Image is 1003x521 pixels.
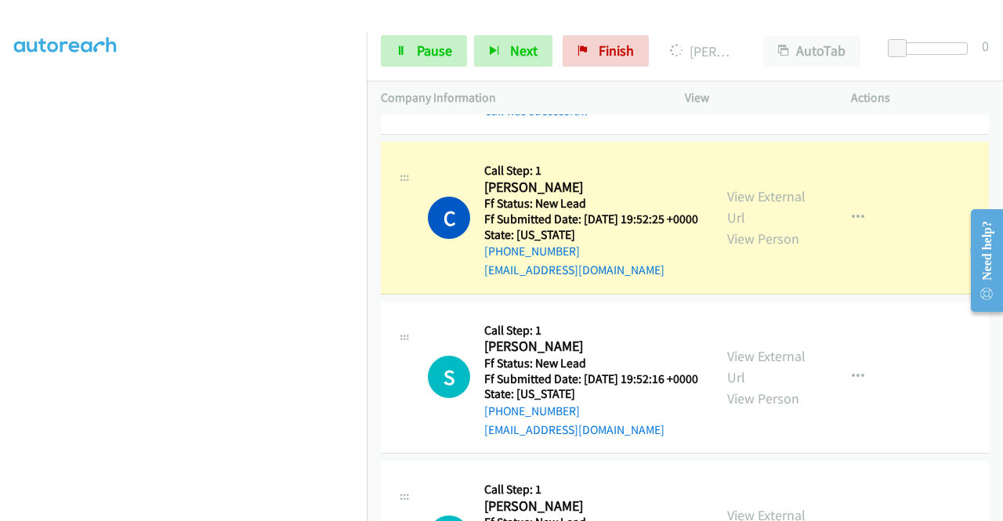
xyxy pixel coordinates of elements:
a: [EMAIL_ADDRESS][DOMAIN_NAME] [484,262,664,277]
h5: Call Step: 1 [484,163,698,179]
a: [EMAIL_ADDRESS][DOMAIN_NAME] [484,422,664,437]
a: View Person [727,230,799,248]
h5: Ff Submitted Date: [DATE] 19:52:25 +0000 [484,212,698,227]
h1: S [428,356,470,398]
a: Finish [563,35,649,67]
p: Company Information [381,89,657,107]
iframe: Resource Center [958,198,1003,323]
span: Finish [599,42,634,60]
a: Call was successful? [484,103,589,118]
h2: [PERSON_NAME] [484,179,698,197]
div: The call is yet to be attempted [428,356,470,398]
h5: State: [US_STATE] [484,227,698,243]
h5: Ff Submitted Date: [DATE] 19:52:16 +0000 [484,371,698,387]
a: View External Url [727,347,806,386]
h1: C [428,197,470,239]
h5: Ff Status: New Lead [484,196,698,212]
p: [PERSON_NAME] [670,41,735,62]
button: AutoTab [763,35,860,67]
div: 0 [982,35,989,56]
div: Delay between calls (in seconds) [896,42,968,55]
span: Pause [417,42,452,60]
h2: [PERSON_NAME] [484,338,698,356]
a: View Person [727,389,799,407]
h5: Call Step: 1 [484,323,698,338]
h5: Ff Status: New Lead [484,356,698,371]
button: Next [474,35,552,67]
a: Pause [381,35,467,67]
a: [PHONE_NUMBER] [484,403,580,418]
p: View [685,89,823,107]
a: View External Url [727,187,806,226]
a: [PHONE_NUMBER] [484,244,580,259]
span: Next [510,42,538,60]
h5: Call Step: 1 [484,482,698,497]
h2: [PERSON_NAME] [484,497,698,516]
p: Actions [851,89,989,107]
h5: State: [US_STATE] [484,386,698,402]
